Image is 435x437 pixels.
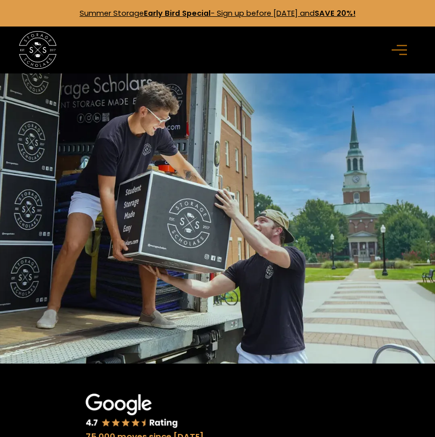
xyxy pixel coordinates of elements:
strong: SAVE 20%! [315,8,355,18]
a: Summer StorageEarly Bird Special- Sign up before [DATE] andSAVE 20%! [80,8,355,18]
strong: Early Bird Special [144,8,211,18]
div: menu [386,35,416,65]
a: home [19,31,57,69]
img: Google 4.7 star rating [86,394,178,429]
img: Storage Scholars main logo [19,31,57,69]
